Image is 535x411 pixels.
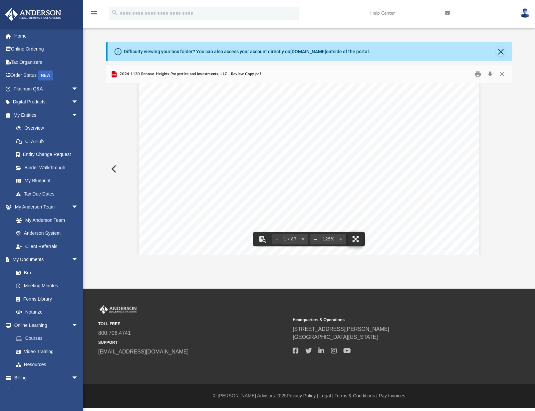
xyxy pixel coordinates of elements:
[298,232,308,246] button: Next page
[235,167,247,172] span: LAS
[471,69,484,79] button: Print
[5,56,88,69] a: Tax Organizers
[9,358,85,371] a: Resources
[5,82,88,95] a: Platinum Q&Aarrow_drop_down
[283,232,298,246] button: 1 / 67
[72,82,85,96] span: arrow_drop_down
[3,8,63,21] img: Anderson Advisors Platinum Portal
[90,9,98,17] i: menu
[235,147,259,152] span: RENOVO
[335,393,378,398] a: Terms & Conditions |
[9,135,88,148] a: CTA Hub
[496,69,508,79] button: Close
[337,147,349,152] span: AND
[106,160,121,178] button: Previous File
[336,232,346,246] button: Zoom in
[9,332,85,345] a: Courses
[5,201,85,214] a: My Anderson Teamarrow_drop_down
[320,393,334,398] a: Legal |
[310,232,321,246] button: Zoom out
[9,345,82,358] a: Video Training
[484,69,496,79] button: Download
[251,167,275,172] span: VEGAS,
[72,201,85,214] span: arrow_drop_down
[5,371,88,384] a: Billingarrow_drop_down
[98,321,288,327] small: TOLL FREE
[9,227,85,240] a: Anderson System
[5,29,88,43] a: Home
[5,95,88,109] a: Digital Productsarrow_drop_down
[118,71,261,77] span: 2024 1120 Renovo Heights Properties and Investments, LLC - Review Copy.pdf
[9,279,85,293] a: Meeting Minutes
[286,154,298,159] span: LLC
[348,232,363,246] button: Enter fullscreen
[98,349,188,354] a: [EMAIL_ADDRESS][DOMAIN_NAME]
[379,393,405,398] a: Pay Invoices
[235,154,283,159] span: INVESTMENTS,
[282,160,294,166] span: DR,
[9,213,82,227] a: My Anderson Team
[9,161,88,174] a: Binder Walkthrough
[293,334,378,340] a: [GEOGRAPHIC_DATA][US_STATE]
[5,69,88,82] a: Order StatusNEW
[322,160,333,166] span: 100
[38,70,53,80] div: NEW
[294,167,314,172] span: 89121
[72,253,85,267] span: arrow_drop_down
[5,319,85,332] a: Online Learningarrow_drop_down
[98,305,138,314] img: Anderson Advisors Platinum Portal
[287,393,318,398] a: Privacy Policy |
[340,51,434,159] span: COPY
[278,167,286,172] span: NV
[72,371,85,385] span: arrow_drop_down
[111,9,119,16] i: search
[72,319,85,332] span: arrow_drop_down
[283,237,298,241] span: 1 / 67
[321,237,336,241] div: Current zoom level
[496,47,505,56] button: Close
[520,8,530,18] img: User Pic
[298,160,318,166] span: SUITE
[235,179,297,186] span: !891219!
[98,340,288,345] small: SUPPORT
[9,266,82,279] a: Box
[9,122,88,135] a: Overview
[98,330,131,336] a: 800.706.4741
[9,240,85,253] a: Client Referrals
[5,108,88,122] a: My Entitiesarrow_drop_down
[290,49,326,54] a: [DOMAIN_NAME]
[263,147,290,152] span: HEIGHTS
[124,48,370,55] div: Difficulty viewing your box folder? You can also access your account directly on outside of the p...
[9,174,85,188] a: My Blueprint
[293,317,482,323] small: Headquarters & Operations
[255,160,300,166] span: [PERSON_NAME]
[72,95,85,109] span: arrow_drop_down
[247,145,364,284] span: REVIEW
[5,384,88,398] a: Events Calendar
[106,83,512,255] div: Document Viewer
[9,148,88,161] a: Entity Change Request
[255,232,270,246] button: Toggle findbar
[106,66,512,255] div: Preview
[90,13,98,17] a: menu
[9,306,85,319] a: Notarize
[106,83,512,255] div: File preview
[9,187,88,201] a: Tax Due Dates
[5,253,85,266] a: My Documentsarrow_drop_down
[83,392,535,399] div: © [PERSON_NAME] Advisors 2025
[9,292,82,306] a: Forms Library
[5,43,88,56] a: Online Ordering
[72,108,85,122] span: arrow_drop_down
[235,160,251,166] span: 3225
[293,326,389,332] a: [STREET_ADDRESS][PERSON_NAME]
[294,147,334,152] span: PROPERTIES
